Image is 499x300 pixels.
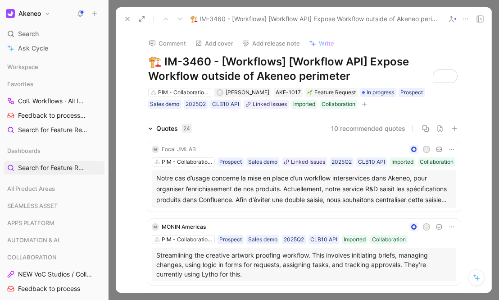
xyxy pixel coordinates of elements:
[307,88,356,97] div: Feature Request
[152,146,159,153] div: M
[156,250,452,279] p: Streamlining the creative artwork proofing workflow. This involves initiating briefs, managing ch...
[4,250,104,264] div: COLLABORATION
[310,235,337,244] div: CLB10 API
[162,145,196,154] div: Focal JMLAB
[145,123,195,134] div: Quotes24
[7,79,33,88] span: Favorites
[4,233,104,247] div: AUTOMATION & AI
[18,97,89,106] span: Coll. Workflows · All IMs
[420,157,454,166] div: Collaboration
[7,184,55,193] span: All Product Areas
[162,157,212,166] div: PIM - Collaboration Workflows
[7,201,58,210] span: SEAMLESS ASSET
[4,182,104,195] div: All Product Areas
[322,100,355,109] div: Collaboration
[190,14,441,24] span: 🏗️ IM-3460 - [Workflows] [Workflow API] Expose Workflow outside of Akeneo perimeter
[6,9,15,18] img: Akeneo
[238,37,304,50] button: Add release note
[4,233,104,249] div: AUTOMATION & AI
[212,100,239,109] div: CLB10 API
[248,235,277,244] div: Sales demo
[4,77,104,91] div: Favorites
[4,109,104,122] a: Feedback to processCOLLABORATION
[367,88,394,97] span: In progress
[319,39,334,47] span: Write
[4,199,104,215] div: SEAMLESS ASSET
[18,270,94,279] span: NEW VoC Studios / Collaboration
[423,146,429,152] div: A
[181,124,192,133] div: 24
[4,216,104,232] div: APPS PLATFORM
[18,163,85,172] span: Search for Feature Requests
[150,100,179,109] div: Sales demo
[391,157,413,166] div: Imported
[423,224,429,230] div: C
[372,235,406,244] div: Collaboration
[400,88,423,97] div: Prospect
[156,123,192,134] div: Quotes
[360,88,396,97] div: In progress
[148,55,460,83] h1: To enrich screen reader interactions, please activate Accessibility in Grammarly extension settings
[7,218,54,227] span: APPS PLATFORM
[186,100,206,109] div: 2025Q2
[4,7,53,20] button: AkeneoAkeneo
[307,90,313,95] img: 🌱
[4,216,104,230] div: APPS PLATFORM
[248,157,277,166] div: Sales demo
[7,146,41,155] span: Dashboards
[344,235,366,244] div: Imported
[4,268,104,281] a: NEW VoC Studios / Collaboration
[4,60,104,74] div: Workspace
[191,37,237,50] button: Add cover
[331,157,352,166] div: 2025Q2
[18,28,39,39] span: Search
[4,182,104,198] div: All Product Areas
[284,235,304,244] div: 2025Q2
[217,90,222,95] div: A
[145,37,190,50] button: Comment
[305,88,358,97] div: 🌱Feature Request
[291,157,325,166] div: Linked Issues
[18,111,88,120] span: Feedback to process
[293,100,315,109] div: Imported
[4,144,104,157] div: Dashboards
[7,253,57,262] span: COLLABORATION
[18,9,41,18] h1: Akeneo
[7,62,38,71] span: Workspace
[219,235,242,244] div: Prospect
[18,284,80,293] span: Feedback to process
[331,123,405,134] button: 10 recommended quotes
[358,157,385,166] div: CLB10 API
[4,42,104,55] a: Ask Cycle
[4,282,104,295] a: Feedback to process
[4,199,104,212] div: SEAMLESS ASSET
[226,89,269,96] span: [PERSON_NAME]
[4,27,104,41] div: Search
[4,144,104,175] div: DashboardsSearch for Feature Requests
[253,100,287,109] div: Linked Issues
[4,94,104,108] a: Coll. Workflows · All IMs
[162,223,206,230] span: MONIN Americas
[152,223,159,231] div: M
[4,161,104,175] a: Search for Feature Requests
[158,88,209,97] div: PIM - Collaboration Workflows
[219,157,242,166] div: Prospect
[18,125,89,135] span: Search for Feature Requests
[7,235,59,245] span: AUTOMATION & AI
[4,123,104,137] a: Search for Feature Requests
[156,173,452,205] div: Notre cas d’usage concerne la mise en place d’un workflow interservices dans Akeneo, pour organis...
[305,37,338,50] button: Write
[162,235,212,244] div: PIM - Collaboration Workflows
[276,88,301,97] div: AKE-1017
[18,43,48,54] span: Ask Cycle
